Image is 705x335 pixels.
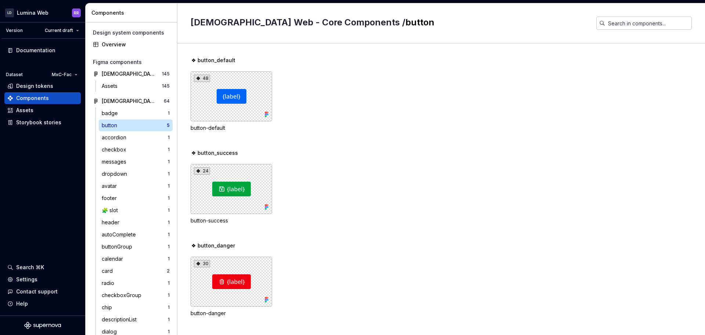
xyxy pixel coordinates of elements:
[168,292,170,298] div: 1
[4,104,81,116] a: Assets
[102,134,129,141] div: accordion
[168,232,170,238] div: 1
[168,280,170,286] div: 1
[605,17,692,30] input: Search in components...
[102,70,156,78] div: [DEMOGRAPHIC_DATA] Web - Assets
[16,288,58,295] div: Contact support
[99,132,173,143] a: accordion1
[99,80,173,92] a: Assets145
[162,71,170,77] div: 145
[74,10,79,16] div: RR
[191,149,238,157] span: ❖ button_success
[102,255,126,263] div: calendar
[102,182,120,190] div: avatar
[4,44,81,56] a: Documentation
[99,192,173,204] a: footer1
[102,316,140,323] div: descriptionList
[4,117,81,128] a: Storybook stories
[4,274,81,285] a: Settings
[99,156,173,168] a: messages1
[52,72,72,78] span: MxC-Fac
[102,41,170,48] div: Overview
[102,279,117,287] div: radio
[99,265,173,277] a: card2
[99,144,173,156] a: checkbox1
[99,241,173,253] a: buttonGroup1
[168,195,170,201] div: 1
[99,217,173,228] a: header1
[102,97,156,105] div: [DEMOGRAPHIC_DATA] Web - Core Components
[90,68,173,80] a: [DEMOGRAPHIC_DATA] Web - Assets145
[168,329,170,335] div: 1
[168,171,170,177] div: 1
[191,310,272,317] div: button-danger
[16,300,28,307] div: Help
[102,231,139,238] div: autoComplete
[16,276,37,283] div: Settings
[191,17,587,28] h2: button
[168,147,170,153] div: 1
[168,135,170,140] div: 1
[168,110,170,116] div: 1
[99,107,173,119] a: badge1
[102,207,121,214] div: 🧩 slot
[191,17,405,28] span: [DEMOGRAPHIC_DATA] Web - Core Components /
[4,298,81,310] button: Help
[48,70,81,80] button: MxC-Fac
[102,82,120,90] div: Assets
[99,168,173,180] a: dropdown1
[41,25,82,36] button: Current draft
[194,167,210,175] div: 24
[90,95,173,107] a: [DEMOGRAPHIC_DATA] Web - Core Components64
[45,28,73,33] span: Current draft
[102,195,120,202] div: footer
[16,119,61,126] div: Storybook stories
[99,229,173,240] a: autoComplete1
[102,158,129,165] div: messages
[167,122,170,128] div: 5
[167,268,170,274] div: 2
[99,120,173,131] a: button5
[168,183,170,189] div: 1
[168,317,170,322] div: 1
[16,47,55,54] div: Documentation
[164,98,170,104] div: 64
[102,243,135,250] div: buttonGroup
[102,267,116,275] div: card
[24,322,61,329] svg: Supernova Logo
[99,302,173,313] a: chip1
[194,75,210,82] div: 48
[1,5,84,21] button: LDLumina WebRR
[4,261,81,273] button: Search ⌘K
[4,92,81,104] a: Components
[162,83,170,89] div: 145
[168,256,170,262] div: 1
[16,82,53,90] div: Design tokens
[90,39,173,50] a: Overview
[91,9,174,17] div: Components
[191,217,272,224] div: button-success
[191,164,272,224] div: 24button-success
[99,289,173,301] a: checkboxGroup1
[168,159,170,165] div: 1
[191,71,272,132] div: 48button-default
[99,314,173,325] a: descriptionList1
[102,170,130,178] div: dropdown
[17,9,48,17] div: Lumina Web
[16,264,44,271] div: Search ⌘K
[191,257,272,317] div: 30button-danger
[168,220,170,225] div: 1
[99,204,173,216] a: 🧩 slot1
[4,80,81,92] a: Design tokens
[168,207,170,213] div: 1
[99,180,173,192] a: avatar1
[102,146,129,153] div: checkbox
[102,304,115,311] div: chip
[102,110,121,117] div: badge
[102,292,144,299] div: checkboxGroup
[99,253,173,265] a: calendar1
[168,304,170,310] div: 1
[16,95,49,102] div: Components
[16,107,33,114] div: Assets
